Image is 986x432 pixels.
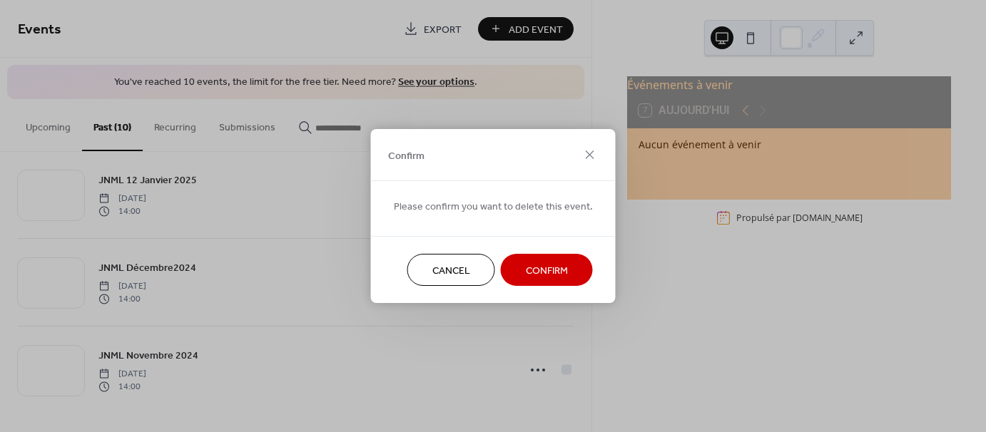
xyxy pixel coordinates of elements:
[501,254,593,286] button: Confirm
[432,264,470,279] span: Cancel
[526,264,568,279] span: Confirm
[407,254,495,286] button: Cancel
[388,148,425,163] span: Confirm
[394,200,593,215] span: Please confirm you want to delete this event.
